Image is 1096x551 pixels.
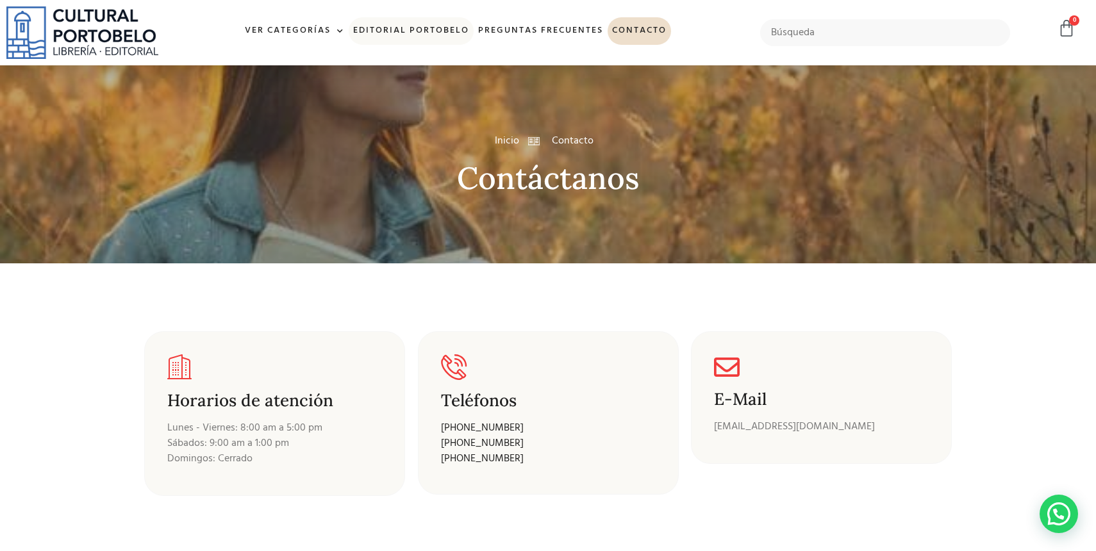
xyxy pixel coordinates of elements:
a: 0 [1058,19,1075,38]
h3: E-Mail [714,390,929,409]
a: [PHONE_NUMBER] [441,450,524,466]
a: Inicio [495,133,519,149]
a: Ver Categorías [240,17,349,45]
a: Editorial Portobelo [349,17,474,45]
h3: Horarios de atención [167,391,382,410]
h2: Contáctanos [144,161,952,195]
span: Contacto [549,133,594,149]
p: Lunes - Viernes: 8:00 am a 5:00 pm Sábados: 9:00 am a 1:00 pm Domingos: Cerrado [167,420,382,466]
a: Contacto [608,17,671,45]
a: Preguntas frecuentes [474,17,608,45]
h3: Teléfonos [441,391,633,410]
a: [PHONE_NUMBER] [441,434,524,451]
p: [EMAIL_ADDRESS][DOMAIN_NAME] [714,418,929,434]
input: Búsqueda [760,19,1010,46]
a: [PHONE_NUMBER] [441,419,524,436]
a: E-Mail [EMAIL_ADDRESS][DOMAIN_NAME] [691,331,952,464]
span: 0 [1069,15,1079,26]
